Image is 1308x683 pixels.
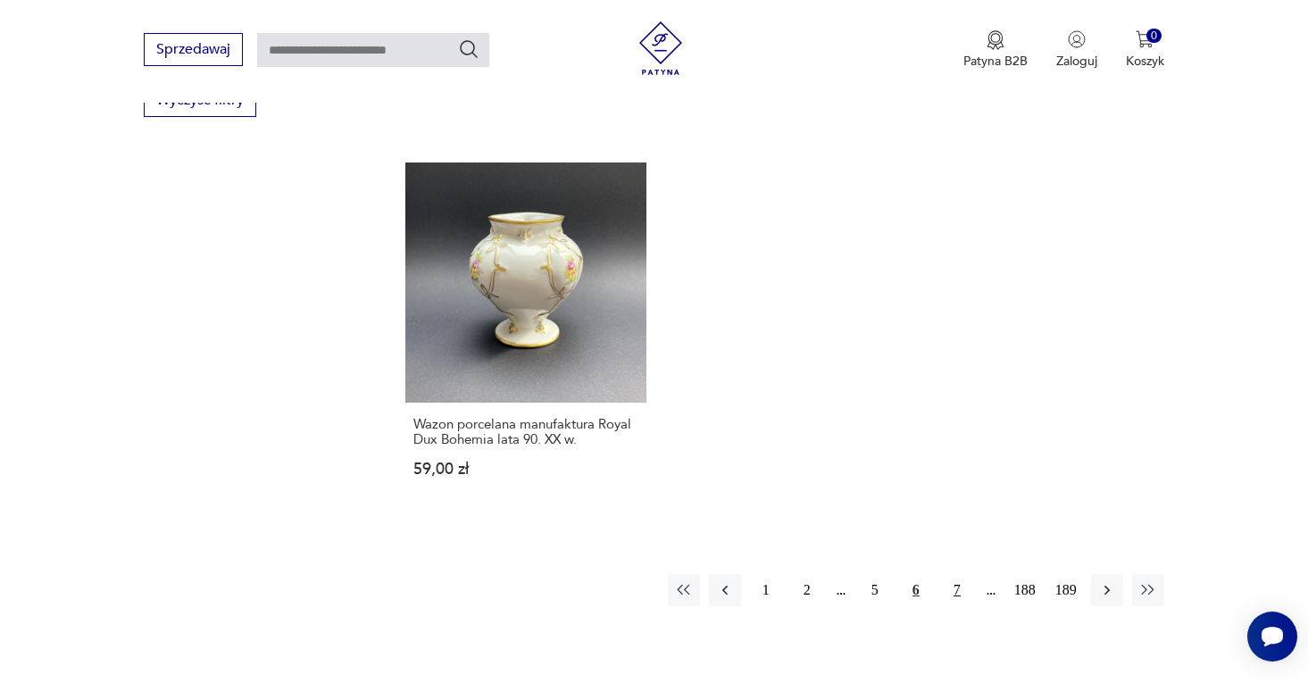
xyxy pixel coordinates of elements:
p: Zaloguj [1056,53,1097,70]
button: 2 [791,574,823,606]
button: 189 [1050,574,1082,606]
a: Wazon porcelana manufaktura Royal Dux Bohemia lata 90. XX w.Wazon porcelana manufaktura Royal Dux... [405,162,646,512]
h3: Wazon porcelana manufaktura Royal Dux Bohemia lata 90. XX w. [413,417,638,447]
a: Ikona medaluPatyna B2B [963,30,1028,70]
div: 0 [1146,29,1162,44]
button: 7 [941,574,973,606]
iframe: Smartsupp widget button [1247,612,1297,662]
button: 0Koszyk [1126,30,1164,70]
img: Ikona medalu [987,30,1004,50]
button: 188 [1009,574,1041,606]
button: 5 [859,574,891,606]
button: Zaloguj [1056,30,1097,70]
a: Sprzedawaj [144,45,243,57]
img: Patyna - sklep z meblami i dekoracjami vintage [634,21,687,75]
p: Koszyk [1126,53,1164,70]
img: Ikona koszyka [1136,30,1154,48]
button: Patyna B2B [963,30,1028,70]
img: Ikonka użytkownika [1068,30,1086,48]
p: Patyna B2B [963,53,1028,70]
p: 59,00 zł [413,462,638,477]
button: 1 [750,574,782,606]
button: 6 [900,574,932,606]
button: Szukaj [458,38,479,60]
button: Sprzedawaj [144,33,243,66]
